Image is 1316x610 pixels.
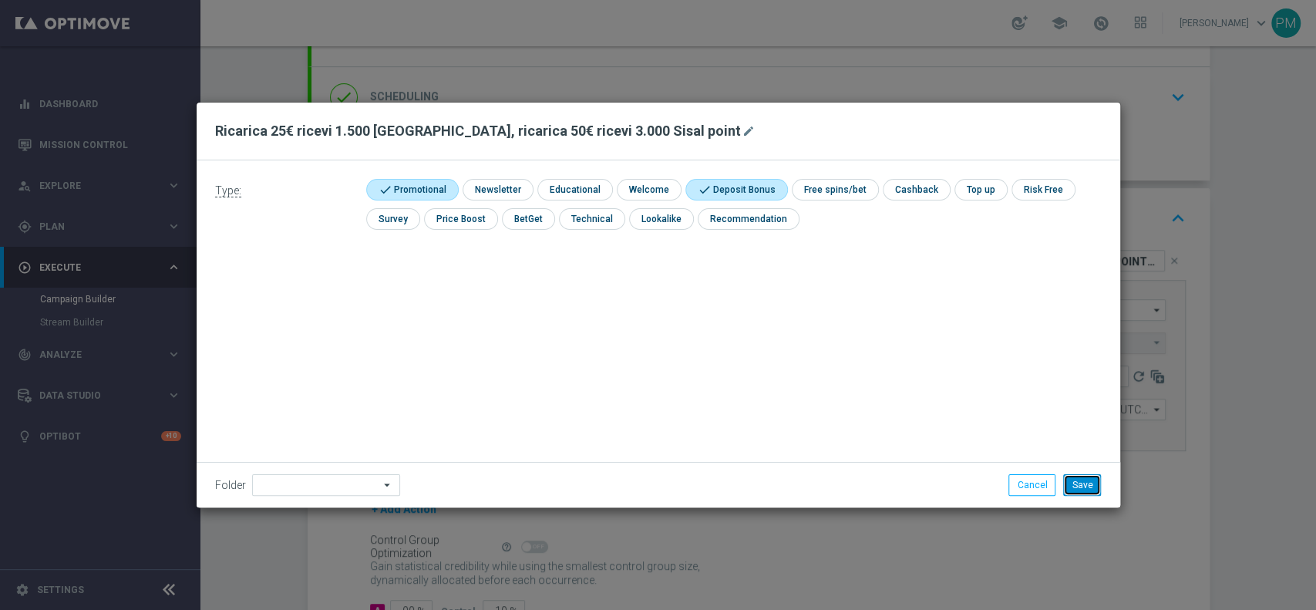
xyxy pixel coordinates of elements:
i: arrow_drop_down [380,475,395,495]
h2: Ricarica 25€ ricevi 1.500 [GEOGRAPHIC_DATA], ricarica 50€ ricevi 3.000 Sisal point [215,122,741,140]
button: Cancel [1008,474,1055,496]
span: Type: [215,184,241,197]
i: mode_edit [742,125,755,137]
label: Folder [215,479,246,492]
button: mode_edit [741,122,760,140]
button: Save [1063,474,1101,496]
